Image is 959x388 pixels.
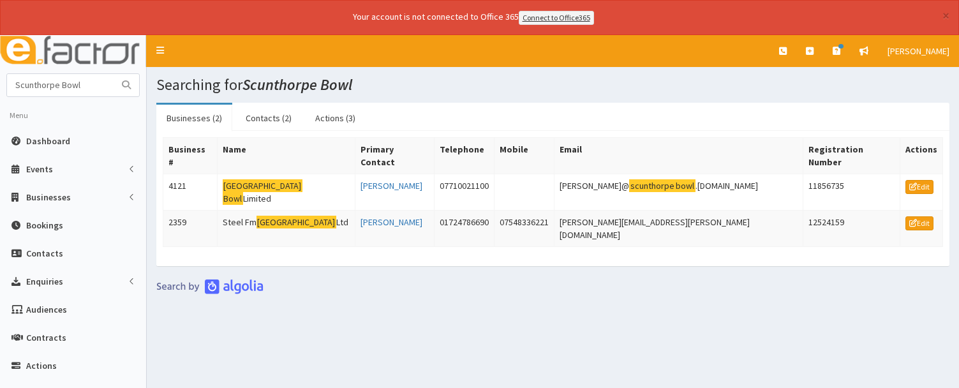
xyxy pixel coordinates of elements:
[803,137,900,174] th: Registration Number
[554,137,803,174] th: Email
[494,210,554,246] td: 07548336221
[217,137,355,174] th: Name
[26,220,63,231] span: Bookings
[435,210,494,246] td: 01724786690
[163,174,218,210] td: 4121
[163,210,218,246] td: 2359
[305,105,366,131] a: Actions (3)
[100,10,847,25] div: Your account is not connected to Office 365
[26,304,67,315] span: Audiences
[361,180,422,191] a: [PERSON_NAME]
[156,105,232,131] a: Businesses (2)
[223,179,302,193] mark: [GEOGRAPHIC_DATA]
[888,45,949,57] span: [PERSON_NAME]
[26,248,63,259] span: Contacts
[361,216,422,228] a: [PERSON_NAME]
[554,210,803,246] td: [PERSON_NAME][EMAIL_ADDRESS][PERSON_NAME][DOMAIN_NAME]
[803,174,900,210] td: 11856735
[494,137,554,174] th: Mobile
[905,180,933,194] a: Edit
[435,174,494,210] td: 07710021100
[26,191,71,203] span: Businesses
[217,210,355,246] td: Steel Fm Ltd
[435,137,494,174] th: Telephone
[900,137,942,174] th: Actions
[878,35,959,67] a: [PERSON_NAME]
[26,135,70,147] span: Dashboard
[942,9,949,22] button: ×
[26,163,53,175] span: Events
[235,105,302,131] a: Contacts (2)
[355,137,435,174] th: Primary Contact
[256,216,336,229] mark: [GEOGRAPHIC_DATA]
[519,11,594,25] a: Connect to Office365
[156,77,949,93] h1: Searching for
[7,74,114,96] input: Search...
[905,216,933,230] a: Edit
[675,179,695,193] mark: bowl
[156,279,264,294] img: search-by-algolia-light-background.png
[803,210,900,246] td: 12524159
[26,332,66,343] span: Contracts
[163,137,218,174] th: Business #
[26,360,57,371] span: Actions
[242,75,352,94] i: Scunthorpe Bowl
[26,276,63,287] span: Enquiries
[629,179,675,193] mark: scunthorpe
[223,192,243,205] mark: Bowl
[217,174,355,210] td: Limited
[554,174,803,210] td: [PERSON_NAME]@ .[DOMAIN_NAME]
